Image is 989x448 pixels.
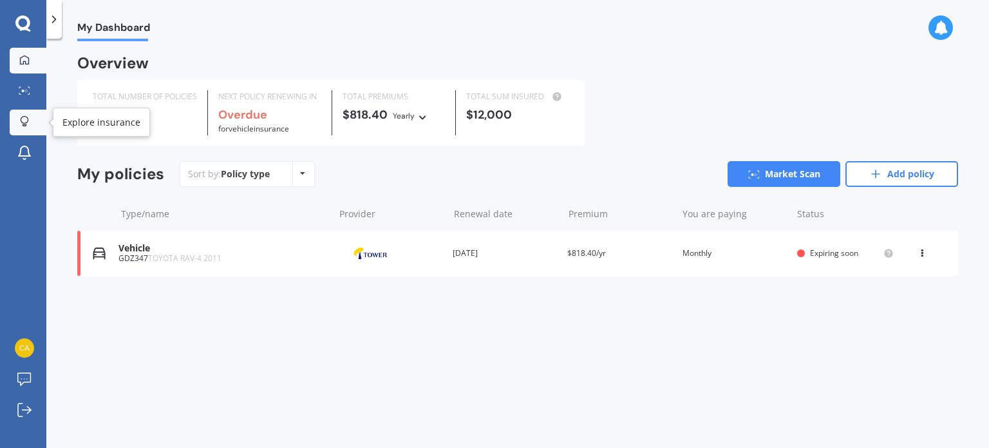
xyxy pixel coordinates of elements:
div: My policies [77,165,164,184]
span: Expiring soon [810,248,858,258]
div: Overview [77,57,149,70]
div: You are paying [683,208,787,220]
div: Type/name [121,208,329,220]
div: Premium [569,208,673,220]
div: Status [797,208,894,220]
div: TOTAL SUM INSURED [466,90,569,103]
div: $12,000 [466,108,569,121]
b: Overdue [218,107,267,122]
div: GDZ347 [118,254,328,263]
div: Vehicle [118,243,328,254]
span: for Vehicle insurance [218,123,289,134]
img: ff8b5ed32d2709e48776ddcc4a3586bc [15,338,34,358]
div: Provider [339,208,444,220]
div: Policy type [221,168,270,180]
div: Sort by: [188,168,270,180]
span: TOYOTA RAV-4 2011 [148,253,221,264]
div: $818.40 [343,108,446,122]
a: Add policy [845,161,958,187]
a: Market Scan [728,161,840,187]
img: Vehicle [93,247,106,260]
img: Tower [338,241,402,266]
div: TOTAL PREMIUMS [343,90,446,103]
div: [DATE] [453,247,557,260]
div: Yearly [393,110,415,122]
div: Monthly [683,247,787,260]
span: My Dashboard [77,21,150,39]
span: $818.40/yr [567,248,606,258]
div: Renewal date [454,208,558,220]
div: TOTAL NUMBER OF POLICIES [93,90,197,103]
div: Explore insurance [62,116,140,129]
div: NEXT POLICY RENEWING IN [218,90,321,103]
